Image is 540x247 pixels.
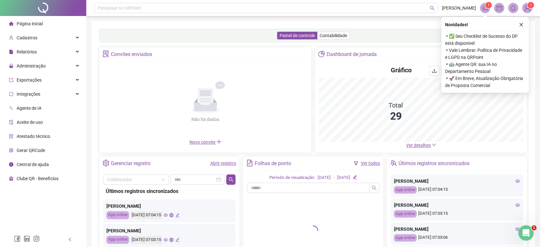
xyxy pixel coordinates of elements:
span: ⚬ 🚀 Em Breve, Atualização Obrigatória de Proposta Comercial [445,75,525,89]
img: 87482 [522,3,532,13]
span: Novidades ! [445,21,468,28]
div: [DATE] 07:03:15 [131,236,162,244]
span: eye [515,179,520,183]
div: App online [106,211,129,219]
span: 1 [488,3,490,7]
div: [DATE] [318,174,331,181]
span: eye [515,203,520,207]
div: App online [394,210,417,218]
span: eye [164,238,168,242]
span: setting [103,160,109,166]
span: filter [354,161,358,165]
span: team [390,160,397,166]
div: App online [106,236,129,244]
div: [DATE] 07:04:15 [131,211,162,219]
span: download [432,68,437,73]
span: Agente de IA [17,106,42,111]
div: [DATE] 07:03:15 [394,210,520,218]
h4: Gráfico [391,66,412,75]
span: Administração [17,63,46,68]
div: App online [394,186,417,194]
span: left [68,237,72,242]
iframe: Intercom live chat [518,225,534,241]
a: Ver todos [361,161,380,166]
div: Dashboard de jornada [327,49,377,60]
div: Período de visualização: [269,174,315,181]
span: search [228,177,234,182]
span: Exportações [17,77,42,83]
div: Não há dados [176,116,235,123]
span: [PERSON_NAME] [442,4,476,12]
div: [DATE] 07:03:06 [394,234,520,242]
span: edit [353,175,357,179]
span: lock [9,64,13,68]
span: linkedin [24,235,30,242]
span: facebook [14,235,20,242]
sup: 1 [485,2,492,8]
span: qrcode [9,148,13,153]
span: solution [103,51,109,57]
span: audit [9,120,13,124]
span: 1 [531,225,536,230]
span: Central de ajuda [17,162,49,167]
div: [PERSON_NAME] [106,203,232,210]
span: Integrações [17,92,40,97]
sup: Atualize o seu contato no menu Meus Dados [528,2,534,8]
a: Abrir registro [210,161,236,166]
span: sync [9,92,13,96]
span: ⚬ 🤖 Agente QR: sua IA no Departamento Pessoal [445,61,525,75]
span: down [432,143,436,147]
a: Ver detalhes down [406,143,436,148]
div: Últimos registros sincronizados [398,158,469,169]
span: global [169,213,174,217]
span: Clube QR - Beneficios [17,176,58,181]
span: 1 [530,3,532,7]
div: App online [394,234,417,242]
span: info-circle [9,162,13,167]
span: Página inicial [17,21,43,26]
span: Novo convite [189,139,221,145]
span: close [519,22,523,27]
span: solution [9,134,13,139]
div: [DATE] [337,174,350,181]
div: [PERSON_NAME] [394,202,520,209]
span: ⚬ ✅ Seu Checklist de Sucesso do DP está disponível [445,33,525,47]
div: [PERSON_NAME] [394,178,520,185]
span: gift [9,176,13,181]
span: notification [482,5,488,11]
span: instagram [33,235,40,242]
div: Folhas de ponto [255,158,291,169]
span: Aceite de uso [17,120,43,125]
div: [DATE] 07:04:15 [394,186,520,194]
span: global [169,238,174,242]
div: Convites enviados [111,49,152,60]
span: Painel de controle [280,33,315,38]
span: eye [164,213,168,217]
span: loading [308,226,318,236]
span: Contabilidade [320,33,347,38]
span: file-text [246,160,253,166]
div: [PERSON_NAME] [106,227,232,234]
span: file [9,50,13,54]
span: export [9,78,13,82]
span: pie-chart [318,51,325,57]
span: Ver detalhes [406,143,431,148]
span: Gerar QRCode [17,148,45,153]
span: search [372,185,377,190]
span: edit [175,213,180,217]
div: Gerenciar registro [111,158,150,169]
span: bell [510,5,516,11]
span: Relatórios [17,49,37,54]
span: home [9,21,13,26]
span: user-add [9,36,13,40]
span: edit [175,238,180,242]
span: plus [216,139,221,144]
div: - [333,174,335,181]
div: Últimos registros sincronizados [106,187,233,195]
div: [PERSON_NAME] [394,226,520,233]
span: eye [515,227,520,231]
span: Atestado técnico [17,134,50,139]
span: ⚬ Vale Lembrar: Política de Privacidade e LGPD na QRPoint [445,47,525,61]
span: search [430,6,435,11]
span: mail [496,5,502,11]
